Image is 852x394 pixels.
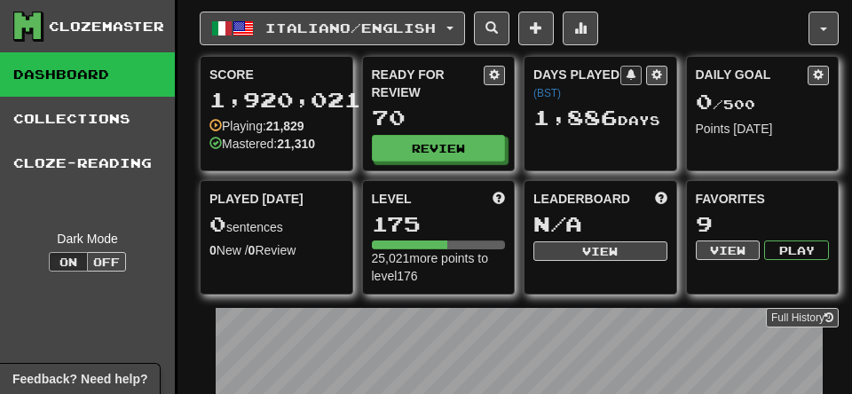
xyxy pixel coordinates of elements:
[533,87,561,99] a: (BST)
[265,20,436,35] span: Italiano / English
[209,211,226,236] span: 0
[372,66,485,101] div: Ready for Review
[209,190,304,208] span: Played [DATE]
[696,120,830,138] div: Points [DATE]
[533,105,618,130] span: 1,886
[209,241,343,259] div: New / Review
[277,137,315,151] strong: 21,310
[266,119,304,133] strong: 21,829
[13,230,162,248] div: Dark Mode
[696,97,755,112] span: / 500
[87,252,126,272] button: Off
[655,190,667,208] span: This week in points, UTC
[248,243,256,257] strong: 0
[766,308,839,327] a: Full History
[696,190,830,208] div: Favorites
[372,135,506,162] button: Review
[209,213,343,236] div: sentences
[12,370,147,388] span: Open feedback widget
[696,240,761,260] button: View
[493,190,505,208] span: Score more points to level up
[209,66,343,83] div: Score
[533,241,667,261] button: View
[209,89,343,111] div: 1,920,021
[49,18,164,35] div: Clozemaster
[372,213,506,235] div: 175
[372,249,506,285] div: 25,021 more points to level 176
[533,106,667,130] div: Day s
[533,190,630,208] span: Leaderboard
[209,117,304,135] div: Playing:
[372,106,506,129] div: 70
[696,66,809,85] div: Daily Goal
[518,12,554,45] button: Add sentence to collection
[49,252,88,272] button: On
[533,211,582,236] span: N/A
[209,243,217,257] strong: 0
[764,240,829,260] button: Play
[533,66,620,101] div: Days Played
[209,135,315,153] div: Mastered:
[563,12,598,45] button: More stats
[200,12,465,45] button: Italiano/English
[372,190,412,208] span: Level
[696,213,830,235] div: 9
[696,89,713,114] span: 0
[474,12,509,45] button: Search sentences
